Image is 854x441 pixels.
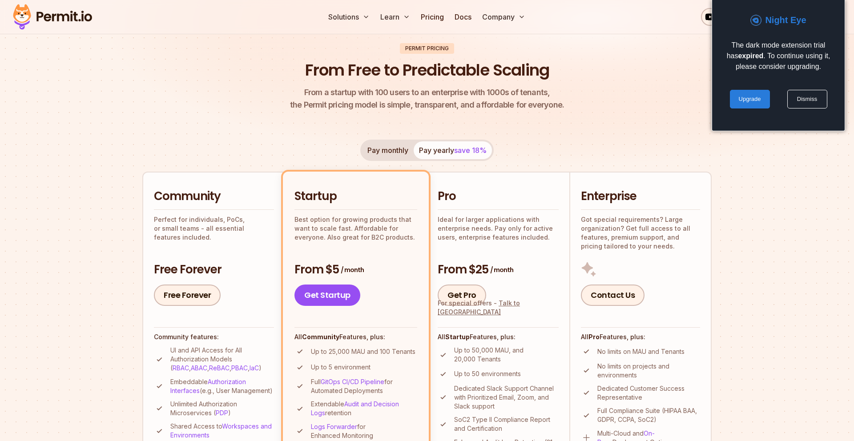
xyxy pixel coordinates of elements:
a: Free Forever [154,285,221,306]
p: Up to 25,000 MAU and 100 Tenants [311,347,415,356]
img: Permit logo [9,2,96,32]
p: Embeddable (e.g., User Management) [170,377,274,395]
h4: All Features, plus: [581,333,700,341]
h4: All Features, plus: [438,333,559,341]
p: Extendable retention [311,400,417,417]
p: Shared Access to [170,422,274,440]
a: Authorization Interfaces [170,378,246,394]
p: the Permit pricing model is simple, transparent, and affordable for everyone. [290,86,564,111]
h3: From $25 [438,262,559,278]
p: Up to 50,000 MAU, and 20,000 Tenants [454,346,559,364]
a: PBAC [231,364,248,372]
p: Dedicated Slack Support Channel with Prioritized Email, Zoom, and Slack support [454,384,559,411]
a: Upgrade [730,90,770,108]
a: Get Pro [438,285,486,306]
h2: Pro [438,188,559,204]
h1: From Free to Predictable Scaling [305,59,549,81]
div: For special offers - [438,299,559,317]
h2: Community [154,188,274,204]
h2: Startup [294,188,417,204]
span: / month [490,265,513,274]
p: UI and API Access for All Authorization Models ( , , , , ) [170,346,274,373]
a: RBAC [173,364,189,372]
h4: All Features, plus: [294,333,417,341]
h3: Free Forever [154,262,274,278]
a: ABAC [191,364,207,372]
p: Got special requirements? Large organization? Get full access to all features, premium support, a... [581,215,700,251]
p: Full Compliance Suite (HIPAA BAA, GDPR, CCPA, SoC2) [597,406,700,424]
strong: Startup [445,333,470,341]
button: Company [479,8,529,26]
p: No limits on MAU and Tenants [597,347,685,356]
p: Dedicated Customer Success Representative [597,384,700,402]
span: From a startup with 100 users to an enterprise with 1000s of tenants, [290,86,564,99]
h2: Enterprise [581,188,700,204]
p: Full for Automated Deployments [311,377,417,395]
strong: Pro [588,333,600,341]
div: The dark mode extension trial has . To continue using it, please consider upgrading. [727,40,830,72]
p: Best option for growing products that want to scale fast. Affordable for everyone. Also great for... [294,215,417,242]
p: Up to 50 environments [454,369,521,378]
button: Learn [377,8,414,26]
h3: From $5 [294,262,417,278]
button: Solutions [325,8,373,26]
a: Docs [451,8,475,26]
a: Audit and Decision Logs [311,400,399,417]
p: Ideal for larger applications with enterprise needs. Pay only for active users, enterprise featur... [438,215,559,242]
b: expired [738,52,763,60]
p: Up to 5 environment [311,363,371,372]
a: Contact Us [581,285,645,306]
span: / month [341,265,364,274]
p: No limits on projects and environments [597,362,700,380]
strong: Community [302,333,339,341]
p: for Enhanced Monitoring [311,422,417,440]
p: SoC2 Type II Compliance Report and Certification [454,415,559,433]
p: Unlimited Authorization Microservices ( ) [170,400,274,417]
div: Night Eye [765,13,806,27]
a: Get Startup [294,285,360,306]
a: ReBAC [209,364,230,372]
p: Perfect for individuals, PoCs, or small teams - all essential features included. [154,215,274,242]
a: Logs Forwarder [311,423,357,430]
button: Pay monthly [362,141,414,159]
a: PDP [216,409,228,417]
a: Pricing [417,8,447,26]
a: IaC [250,364,259,372]
h4: Community features: [154,333,274,341]
div: Permit Pricing [400,43,454,54]
a: Dismiss [787,90,827,108]
img: QpBOHpWU8EKOw01CVLsZ3hCGtMpMpR3Q7JvWlKe+PT9H3nZXV5jEh4mKcuDd910bCpdZndFiKKPpeH2KnHRBg+8xZck+n5slv... [750,15,761,26]
a: GitOps CI/CD Pipeline [321,378,384,385]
